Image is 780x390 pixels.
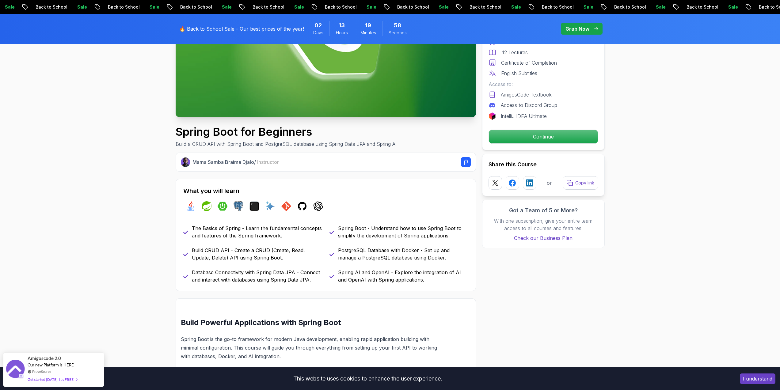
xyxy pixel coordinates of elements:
[5,372,731,385] div: This website uses cookies to enhance the user experience.
[173,4,215,10] p: Back to School
[365,21,371,30] span: 19 Minutes
[360,30,376,36] span: Minutes
[70,4,90,10] p: Sale
[489,234,598,242] a: Check our Business Plan
[649,4,669,10] p: Sale
[297,201,307,211] img: github logo
[501,101,557,109] p: Access to Discord Group
[501,70,537,77] p: English Subtitles
[192,269,322,283] p: Database Connectivity with Spring Data JPA - Connect and interact with databases using Spring Dat...
[489,206,598,215] h3: Got a Team of 5 or More?
[246,4,287,10] p: Back to School
[181,157,190,167] img: Nelson Djalo
[186,201,196,211] img: java logo
[489,130,598,143] p: Continue
[234,201,243,211] img: postgres logo
[28,362,74,367] span: Our new Platform is HERE
[389,30,407,36] span: Seconds
[192,225,322,239] p: The Basics of Spring - Learn the fundamental concepts and features of the Spring framework.
[339,21,345,30] span: 13 Hours
[390,4,432,10] p: Back to School
[336,30,348,36] span: Hours
[501,49,528,56] p: 42 Lectures
[535,4,577,10] p: Back to School
[313,201,323,211] img: chatgpt logo
[265,201,275,211] img: ai logo
[577,4,596,10] p: Sale
[215,4,235,10] p: Sale
[501,91,552,98] p: AmigosCode Textbook
[338,269,468,283] p: Spring AI and OpenAI - Explore the integration of AI and OpenAI with Spring applications.
[281,201,291,211] img: git logo
[489,112,496,120] img: jetbrains logo
[181,318,442,328] h2: Build Powerful Applications with Spring Boot
[176,126,397,138] h1: Spring Boot for Beginners
[489,130,598,144] button: Continue
[6,360,25,380] img: provesource social proof notification image
[287,4,307,10] p: Sale
[318,4,360,10] p: Back to School
[313,30,323,36] span: Days
[179,25,304,32] p: 🔥 Back to School Sale - Our best prices of the year!
[176,140,397,148] p: Build a CRUD API with Spring Boot and PostgreSQL database using Spring Data JPA and Spring AI
[143,4,162,10] p: Sale
[489,160,598,169] h2: Share this Course
[575,180,594,186] p: Copy link
[29,4,70,10] p: Back to School
[680,4,721,10] p: Back to School
[547,179,552,187] p: or
[183,187,468,195] h2: What you will learn
[360,4,379,10] p: Sale
[463,4,504,10] p: Back to School
[192,158,279,166] p: Mama Samba Braima Djalo /
[394,21,401,30] span: 58 Seconds
[32,369,51,374] a: ProveSource
[338,247,468,261] p: PostgreSQL Database with Docker - Set up and manage a PostgreSQL database using Docker.
[607,4,649,10] p: Back to School
[101,4,143,10] p: Back to School
[721,4,741,10] p: Sale
[218,201,227,211] img: spring-boot logo
[257,159,279,165] span: Instructor
[489,81,598,88] p: Access to:
[28,376,77,383] div: Get started [DATE]. It's FREE
[338,225,468,239] p: Spring Boot - Understand how to use Spring Boot to simplify the development of Spring applications.
[192,247,322,261] p: Build CRUD API - Create a CRUD (Create, Read, Update, Delete) API using Spring Boot.
[202,201,211,211] img: spring logo
[489,217,598,232] p: With one subscription, give your entire team access to all courses and features.
[501,112,547,120] p: IntelliJ IDEA Ultimate
[504,4,524,10] p: Sale
[740,373,775,384] button: Accept cookies
[565,25,589,32] p: Grab Now
[249,201,259,211] img: terminal logo
[181,335,442,361] p: Spring Boot is the go-to framework for modern Java development, enabling rapid application buildi...
[28,355,61,362] span: Amigoscode 2.0
[563,176,598,190] button: Copy link
[314,21,322,30] span: 2 Days
[432,4,452,10] p: Sale
[501,59,557,66] p: Certificate of Completion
